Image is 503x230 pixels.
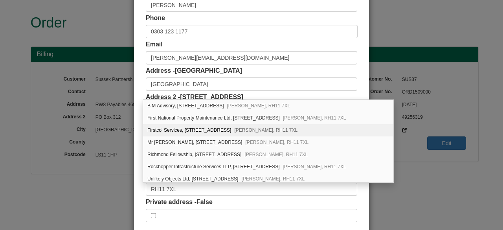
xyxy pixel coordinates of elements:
[196,199,213,205] span: False
[146,93,243,102] label: Address 2 -
[146,66,242,75] label: Address -
[146,198,213,207] label: Private address -
[283,164,346,169] span: [PERSON_NAME], RH11 7XL
[175,67,242,74] span: [GEOGRAPHIC_DATA]
[227,103,290,109] span: [PERSON_NAME], RH11 7XL
[143,124,393,136] div: Firstcol Services, 1 Amberley Court County Oak Way
[143,136,393,149] div: Mr Scooter, 1 Amberley Court County Oak Way
[143,149,393,161] div: Richmond Fellowship, 1 Amberley Court County Oak Way
[245,140,308,145] span: [PERSON_NAME], RH11 7XL
[146,40,163,49] label: Email
[244,152,308,157] span: [PERSON_NAME], RH11 7XL
[143,112,393,124] div: First National Property Maintenance Ltd, 1 Amberley Court County Oak Way
[143,161,393,173] div: Rockhopper Infrastructure Services LLP, 1 Amberley Court County Oak Way
[180,94,243,100] span: [STREET_ADDRESS]
[143,173,393,185] div: Unlikely Objects Ltd, 1 Amberley Court County Oak Way
[283,115,346,121] span: [PERSON_NAME], RH11 7XL
[143,100,393,112] div: B M Advisory, 1 Amberley Court County Oak Way
[146,14,165,23] label: Phone
[241,176,305,182] span: [PERSON_NAME], RH11 7XL
[234,127,297,133] span: [PERSON_NAME], RH11 7XL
